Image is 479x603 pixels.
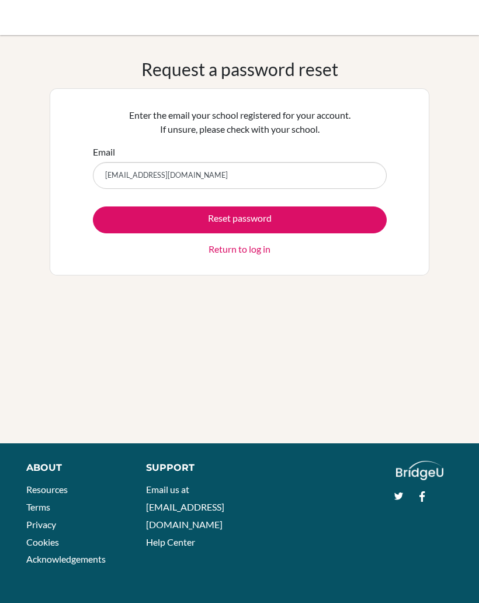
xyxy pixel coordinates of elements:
[26,536,59,547] a: Cookies
[26,461,120,475] div: About
[141,58,338,80] h1: Request a password reset
[26,501,50,512] a: Terms
[26,553,106,564] a: Acknowledgements
[146,484,224,529] a: Email us at [EMAIL_ADDRESS][DOMAIN_NAME]
[396,461,443,480] img: logo_white@2x-f4f0deed5e89b7ecb1c2cc34c3e3d731f90f0f143d5ea2071677605dd97b5244.png
[93,108,387,136] p: Enter the email your school registered for your account. If unsure, please check with your school.
[93,206,387,233] button: Reset password
[26,484,68,495] a: Resources
[146,461,229,475] div: Support
[93,145,115,159] label: Email
[146,536,195,547] a: Help Center
[209,242,270,256] a: Return to log in
[26,519,56,530] a: Privacy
